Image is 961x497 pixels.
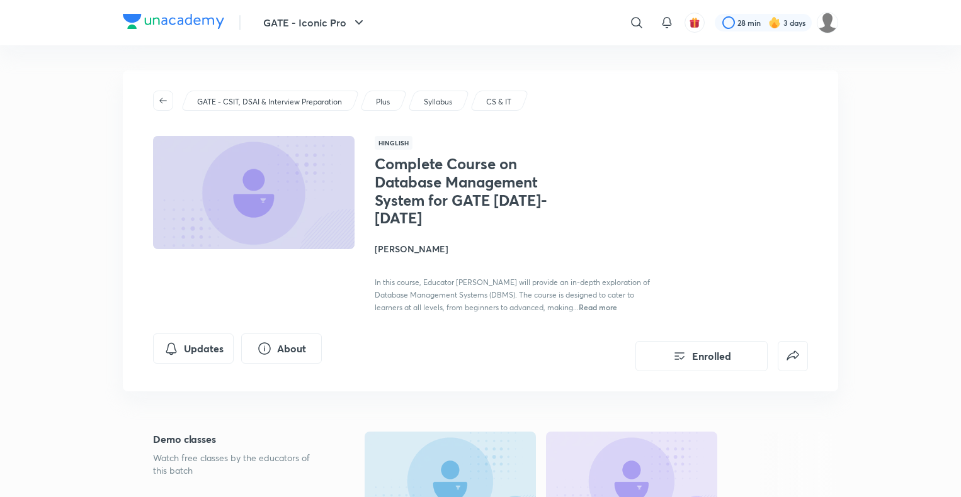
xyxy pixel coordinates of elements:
[685,13,705,33] button: avatar
[689,17,700,28] img: avatar
[153,333,234,364] button: Updates
[486,96,511,108] p: CS & IT
[375,155,581,227] h1: Complete Course on Database Management System for GATE [DATE]-[DATE]
[153,432,324,447] h5: Demo classes
[579,302,617,312] span: Read more
[153,452,324,477] p: Watch free classes by the educators of this batch
[375,136,412,150] span: Hinglish
[195,96,344,108] a: GATE - CSIT, DSAI & Interview Preparation
[241,333,322,364] button: About
[424,96,452,108] p: Syllabus
[151,135,356,250] img: Thumbnail
[197,96,342,108] p: GATE - CSIT, DSAI & Interview Preparation
[635,341,768,371] button: Enrolled
[817,12,838,33] img: Deepika S S
[375,277,650,312] span: In this course, Educator [PERSON_NAME] will provide an in-depth exploration of Database Managemen...
[376,96,390,108] p: Plus
[123,14,224,32] a: Company Logo
[778,341,808,371] button: false
[422,96,455,108] a: Syllabus
[768,16,781,29] img: streak
[374,96,392,108] a: Plus
[375,242,657,255] h4: [PERSON_NAME]
[123,14,224,29] img: Company Logo
[484,96,514,108] a: CS & IT
[256,10,374,35] button: GATE - Iconic Pro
